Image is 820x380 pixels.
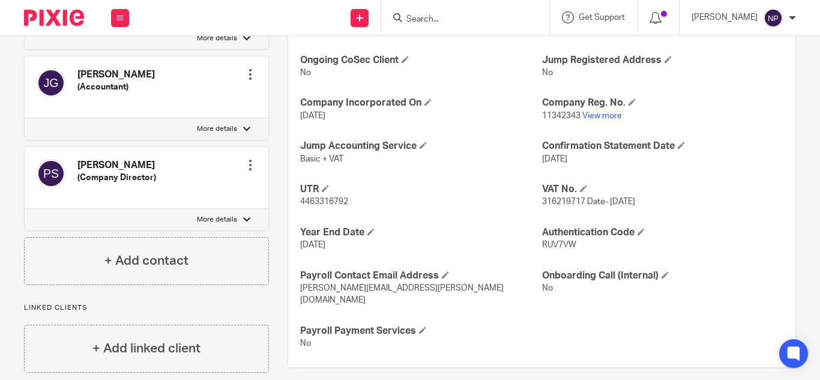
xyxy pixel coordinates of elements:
[542,140,783,152] h4: Confirmation Statement Date
[300,284,504,304] span: [PERSON_NAME][EMAIL_ADDRESS][PERSON_NAME][DOMAIN_NAME]
[300,226,541,239] h4: Year End Date
[92,339,200,358] h4: + Add linked client
[77,172,156,184] h5: (Company Director)
[542,183,783,196] h4: VAT No.
[300,270,541,282] h4: Payroll Contact Email Address
[77,81,155,93] h5: (Accountant)
[37,68,65,97] img: svg%3E
[764,8,783,28] img: svg%3E
[197,34,237,43] p: More details
[542,226,783,239] h4: Authentication Code
[300,140,541,152] h4: Jump Accounting Service
[300,183,541,196] h4: UTR
[582,112,622,120] a: View more
[300,68,311,77] span: No
[77,68,155,81] h4: [PERSON_NAME]
[542,284,553,292] span: No
[542,241,576,249] span: RUV7VW
[579,13,625,22] span: Get Support
[542,112,580,120] span: 11342343
[542,54,783,67] h4: Jump Registered Address
[542,155,567,163] span: [DATE]
[300,54,541,67] h4: Ongoing CoSec Client
[542,68,553,77] span: No
[300,339,311,348] span: No
[24,303,269,313] p: Linked clients
[197,124,237,134] p: More details
[542,198,635,206] span: 316219717 Date- [DATE]
[300,241,325,249] span: [DATE]
[300,325,541,337] h4: Payroll Payment Services
[405,14,513,25] input: Search
[104,252,188,270] h4: + Add contact
[300,155,343,163] span: Basic + VAT
[542,270,783,282] h4: Onboarding Call (Internal)
[77,159,156,172] h4: [PERSON_NAME]
[300,112,325,120] span: [DATE]
[300,97,541,109] h4: Company Incorporated On
[542,97,783,109] h4: Company Reg. No.
[692,11,758,23] p: [PERSON_NAME]
[300,198,348,206] span: 4463316792
[37,159,65,188] img: svg%3E
[24,10,84,26] img: Pixie
[197,215,237,225] p: More details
